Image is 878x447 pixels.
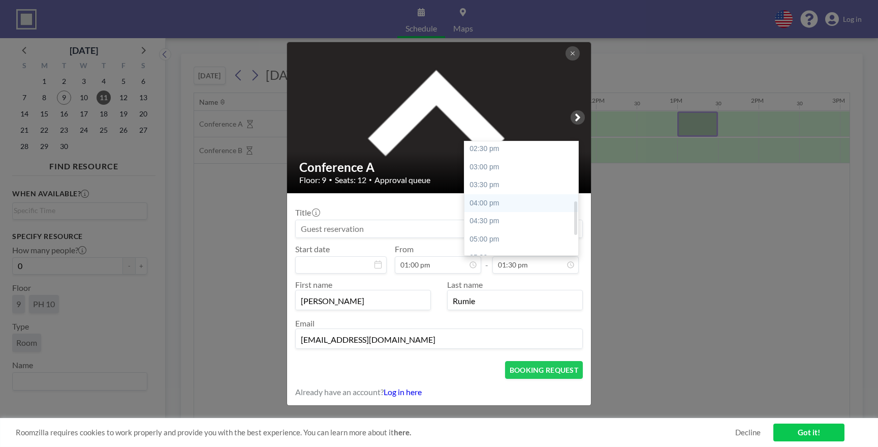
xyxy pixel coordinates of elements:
[299,175,326,185] span: Floor: 9
[295,280,332,289] label: First name
[505,361,583,379] button: BOOKING REQUEST
[295,244,330,254] label: Start date
[448,292,582,310] input: Last name
[464,212,578,230] div: 04:30 pm
[296,220,582,237] input: Guest reservation
[296,331,582,348] input: Email
[464,230,578,249] div: 05:00 pm
[464,194,578,213] div: 04:00 pm
[395,244,414,254] label: From
[384,387,422,397] a: Log in here
[369,176,372,183] span: •
[16,428,735,437] span: Roomzilla requires cookies to work properly and provide you with the best experience. You can lea...
[447,280,483,289] label: Last name
[394,428,411,437] a: here.
[296,292,430,310] input: First name
[485,248,488,270] span: -
[329,176,332,184] span: •
[295,318,315,328] label: Email
[464,249,578,267] div: 05:30 pm
[299,160,580,175] h2: Conference A
[773,424,844,441] a: Got it!
[335,175,366,185] span: Seats: 12
[464,140,578,158] div: 02:30 pm
[374,175,430,185] span: Approval queue
[295,387,384,397] span: Already have an account?
[464,176,578,194] div: 03:30 pm
[735,428,761,437] a: Decline
[295,207,319,218] label: Title
[464,158,578,176] div: 03:00 pm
